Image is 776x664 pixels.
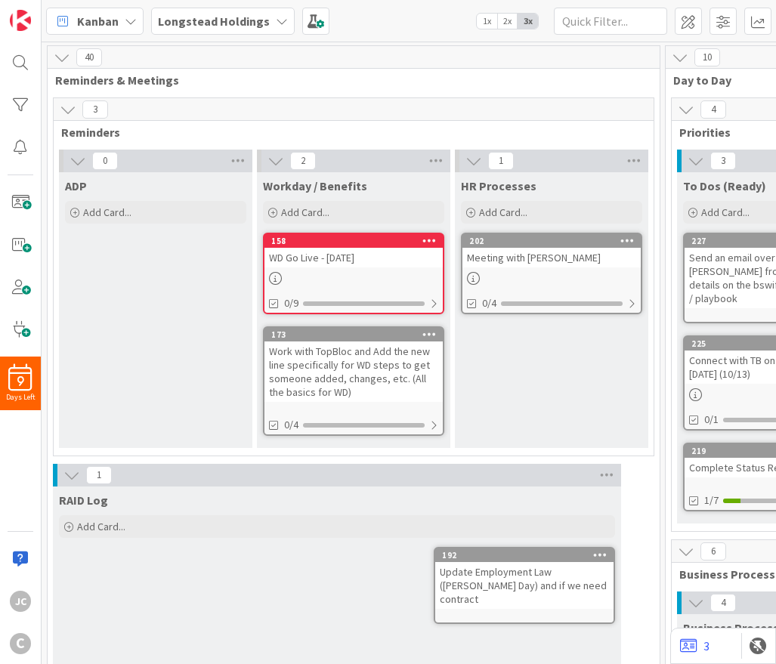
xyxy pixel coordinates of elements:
span: Workday / Benefits [263,178,367,193]
img: Visit kanbanzone.com [10,10,31,31]
span: Kanban [77,12,119,30]
span: 3 [82,100,108,119]
div: JC [10,591,31,612]
span: 10 [694,48,720,66]
span: 3x [518,14,538,29]
span: 0/9 [284,295,298,311]
div: 202 [462,234,641,248]
div: 158 [264,234,443,248]
div: 173Work with TopBloc and Add the new line specifically for WD steps to get someone added, changes... [264,328,443,402]
div: 158 [271,236,443,246]
div: 158WD Go Live - [DATE] [264,234,443,267]
span: 1 [488,152,514,170]
span: Reminders & Meetings [55,73,641,88]
div: WD Go Live - [DATE] [264,248,443,267]
span: 4 [710,594,736,612]
span: 6 [700,542,726,561]
div: Work with TopBloc and Add the new line specifically for WD steps to get someone added, changes, e... [264,341,443,402]
div: 173 [271,329,443,340]
div: 192Update Employment Law ([PERSON_NAME] Day) and if we need contract [435,548,614,609]
a: 3 [680,637,710,655]
div: Update Employment Law ([PERSON_NAME] Day) and if we need contract [435,562,614,609]
div: 202Meeting with [PERSON_NAME] [462,234,641,267]
div: Meeting with [PERSON_NAME] [462,248,641,267]
span: 40 [76,48,102,66]
span: 1x [477,14,497,29]
div: 173 [264,328,443,341]
span: 4 [700,100,726,119]
span: Add Card... [281,205,329,219]
span: 2 [290,152,316,170]
span: 0/1 [704,412,719,428]
div: 192 [442,550,614,561]
span: 0 [92,152,118,170]
span: 2x [497,14,518,29]
div: 202 [469,236,641,246]
span: 0/4 [284,417,298,433]
span: Add Card... [479,205,527,219]
span: Reminders [61,125,635,140]
div: 192 [435,548,614,562]
span: 9 [17,376,24,387]
span: 1/7 [704,493,719,508]
span: Add Card... [701,205,750,219]
span: Add Card... [77,520,125,533]
span: 1 [86,466,112,484]
span: RAID Log [59,493,108,508]
div: C [10,633,31,654]
input: Quick Filter... [554,8,667,35]
span: HR Processes [461,178,536,193]
span: Add Card... [83,205,131,219]
span: ADP [65,178,87,193]
span: 0/4 [482,295,496,311]
b: Longstead Holdings [158,14,270,29]
span: 3 [710,152,736,170]
span: To Dos (Ready) [683,178,766,193]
